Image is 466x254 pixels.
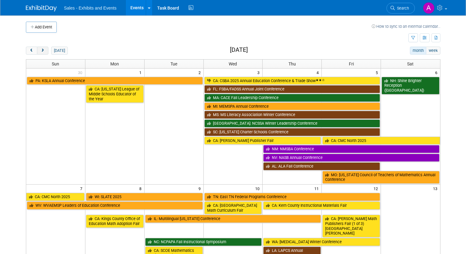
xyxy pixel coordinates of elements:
[145,215,321,223] a: IL: Multilingual [US_STATE] Conference
[204,77,380,85] a: CA: CSBA 2025 Annual Education Conference & Trade Show
[26,22,57,33] button: Add Event
[37,47,48,55] button: next
[255,185,262,192] span: 10
[410,47,426,55] button: month
[314,185,321,192] span: 11
[435,69,440,76] span: 6
[322,171,439,184] a: MO: [US_STATE] Council of Teachers of Mathematics Annual Conference
[204,119,380,127] a: [GEOGRAPHIC_DATA]: NCSSA Winter Leadership Conference
[86,85,144,103] a: CA: [US_STATE] League of Middle Schools Educator of the Year
[198,185,203,192] span: 9
[86,193,203,201] a: WI: SLATE 2025
[204,85,380,93] a: FL: FSBA/FADSS Annual Joint Conference
[407,61,414,66] span: Sat
[204,111,380,119] a: MS: MS Literacy Association Winter Conference
[27,77,203,85] a: PA: KSLA Annual Conference
[64,6,116,10] span: Sales - Exhibits and Events
[426,47,440,55] button: week
[229,61,237,66] span: Wed
[263,162,380,170] a: AL: ALA Fall Conference
[257,69,262,76] span: 3
[139,69,144,76] span: 1
[26,193,84,201] a: CA: CMC North 2025
[395,6,409,10] span: Search
[288,61,296,66] span: Thu
[386,3,415,14] a: Search
[375,69,381,76] span: 5
[170,61,177,66] span: Tue
[204,102,380,110] a: MI: MEMSPA Annual Conference
[139,185,144,192] span: 8
[263,202,380,210] a: CA: Kern County Instructional Materials Fair
[316,69,321,76] span: 4
[27,202,203,210] a: WV: WVAEMSP Leaders of Education Conference
[322,215,380,237] a: CA: [PERSON_NAME] Math Publishers Fair (1 of 3) [GEOGRAPHIC_DATA][PERSON_NAME]
[86,215,144,227] a: CA: Kings County Office of Education Math Adoption Fair
[423,2,435,14] img: Ale Gonzalez
[80,185,85,192] span: 7
[51,47,67,55] button: [DATE]
[349,61,354,66] span: Fri
[204,137,321,145] a: CA: [PERSON_NAME] Publisher Fair
[204,128,380,136] a: SC: [US_STATE] Charter Schools Conference
[230,47,248,53] h2: [DATE]
[145,238,262,246] a: NC: NCPAPA Fall Instructional Symposium
[26,5,57,11] img: ExhibitDay
[382,77,439,94] a: NH: Shine Brighter Reception ([GEOGRAPHIC_DATA])
[432,185,440,192] span: 13
[263,238,380,246] a: WA: [MEDICAL_DATA] Winter Conference
[322,137,440,145] a: CA: CMC North 2025
[52,61,59,66] span: Sun
[263,145,439,153] a: NM: NMSBA Conference
[263,154,439,162] a: NV: NASB Annual Conference
[110,61,119,66] span: Mon
[77,69,85,76] span: 30
[372,24,440,29] a: How to sync to an external calendar...
[204,202,262,214] a: CA: [GEOGRAPHIC_DATA] Math Curriculum Fair
[204,94,380,102] a: MA: CACE Fall Leadership Conference
[198,69,203,76] span: 2
[26,47,37,55] button: prev
[373,185,381,192] span: 12
[204,193,380,201] a: TN: East TN Federal Programs Conference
